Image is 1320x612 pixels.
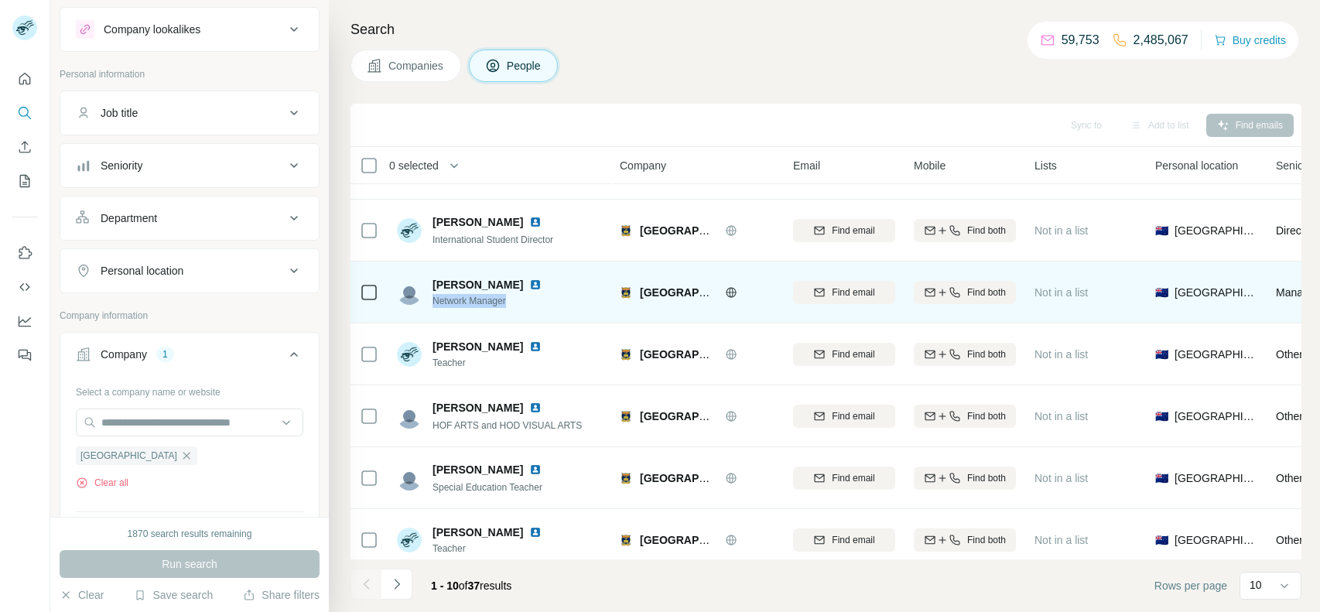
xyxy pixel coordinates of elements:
[620,410,632,422] img: Logo of Riccarton High School
[433,542,560,556] span: Teacher
[433,294,560,308] span: Network Manager
[793,528,895,552] button: Find email
[60,11,319,48] button: Company lookalikes
[620,348,632,361] img: Logo of Riccarton High School
[1034,286,1088,299] span: Not in a list
[967,533,1006,547] span: Find both
[433,356,560,370] span: Teacher
[431,580,459,592] span: 1 - 10
[101,347,147,362] div: Company
[640,534,756,546] span: [GEOGRAPHIC_DATA]
[1250,577,1262,593] p: 10
[914,467,1016,490] button: Find both
[914,281,1016,304] button: Find both
[1175,223,1257,238] span: [GEOGRAPHIC_DATA]
[967,409,1006,423] span: Find both
[529,340,542,353] img: LinkedIn logo
[433,525,523,540] span: [PERSON_NAME]
[1034,158,1057,173] span: Lists
[12,99,37,127] button: Search
[1134,31,1188,50] p: 2,485,067
[1034,348,1088,361] span: Not in a list
[388,58,445,74] span: Companies
[60,200,319,237] button: Department
[620,472,632,484] img: Logo of Riccarton High School
[1155,285,1168,300] span: 🇳🇿
[793,158,820,173] span: Email
[433,462,523,477] span: [PERSON_NAME]
[12,239,37,267] button: Use Surfe on LinkedIn
[397,528,422,552] img: Avatar
[1034,534,1088,546] span: Not in a list
[967,224,1006,238] span: Find both
[640,286,756,299] span: [GEOGRAPHIC_DATA]
[397,218,422,243] img: Avatar
[832,224,874,238] span: Find email
[433,214,523,230] span: [PERSON_NAME]
[914,158,946,173] span: Mobile
[914,343,1016,366] button: Find both
[468,580,480,592] span: 37
[793,467,895,490] button: Find email
[12,167,37,195] button: My lists
[793,219,895,242] button: Find email
[914,405,1016,428] button: Find both
[640,224,756,237] span: [GEOGRAPHIC_DATA]
[433,234,553,245] span: International Student Director
[397,280,422,305] img: Avatar
[76,476,128,490] button: Clear all
[101,105,138,121] div: Job title
[433,277,523,292] span: [PERSON_NAME]
[640,472,756,484] span: [GEOGRAPHIC_DATA]
[1175,532,1257,548] span: [GEOGRAPHIC_DATA]
[60,94,319,132] button: Job title
[243,587,320,603] button: Share filters
[1155,409,1168,424] span: 🇳🇿
[967,347,1006,361] span: Find both
[1276,410,1303,422] span: Other
[529,279,542,291] img: LinkedIn logo
[1155,532,1168,548] span: 🇳🇿
[914,528,1016,552] button: Find both
[793,281,895,304] button: Find email
[620,534,632,546] img: Logo of Riccarton High School
[832,409,874,423] span: Find email
[529,402,542,414] img: LinkedIn logo
[1155,470,1168,486] span: 🇳🇿
[60,309,320,323] p: Company information
[60,252,319,289] button: Personal location
[529,526,542,538] img: LinkedIn logo
[620,158,666,173] span: Company
[832,347,874,361] span: Find email
[134,587,213,603] button: Save search
[1276,286,1318,299] span: Manager
[1276,348,1303,361] span: Other
[431,580,511,592] span: results
[433,482,542,493] span: Special Education Teacher
[60,587,104,603] button: Clear
[389,158,439,173] span: 0 selected
[1276,472,1303,484] span: Other
[381,569,412,600] button: Navigate to next page
[640,348,756,361] span: [GEOGRAPHIC_DATA]
[620,286,632,299] img: Logo of Riccarton High School
[60,336,319,379] button: Company1
[1155,158,1238,173] span: Personal location
[1034,410,1088,422] span: Not in a list
[1175,347,1257,362] span: [GEOGRAPHIC_DATA]
[529,463,542,476] img: LinkedIn logo
[793,343,895,366] button: Find email
[459,580,468,592] span: of
[12,273,37,301] button: Use Surfe API
[620,224,632,237] img: Logo of Riccarton High School
[1034,224,1088,237] span: Not in a list
[1175,285,1257,300] span: [GEOGRAPHIC_DATA]
[397,342,422,367] img: Avatar
[832,533,874,547] span: Find email
[529,216,542,228] img: LinkedIn logo
[12,307,37,335] button: Dashboard
[1276,534,1303,546] span: Other
[397,404,422,429] img: Avatar
[12,341,37,369] button: Feedback
[397,466,422,491] img: Avatar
